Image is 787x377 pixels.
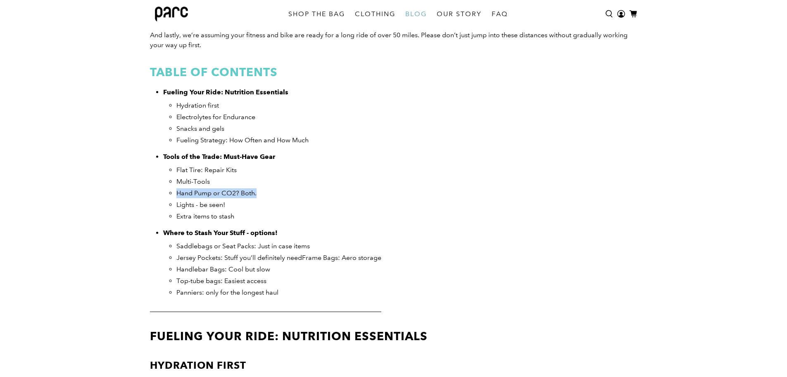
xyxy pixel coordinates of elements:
[176,201,225,209] span: Lights - be seen!
[176,101,219,109] span: Hydration first
[176,265,270,273] span: Handlebar Bags: Cool but slow
[176,189,257,197] span: Hand Pump or CO2? Both.
[432,2,487,26] a: OUR STORY
[155,7,188,22] img: parc bag logo
[176,166,237,174] span: Flat Tire: Repair Kits
[176,136,309,144] span: Fueling Strategy: How Often and How Much
[150,329,428,343] b: Fueling Your Ride: Nutrition Essentials
[176,212,234,220] span: Extra items to stash
[150,359,246,371] b: Hydration first
[163,153,275,161] b: Tools of the Trade: Must-Have Gear
[350,2,400,26] a: CLOTHING
[487,2,513,26] a: FAQ
[400,2,432,26] a: BLOG
[163,229,278,237] b: Where to Stash Your Stuff - options!
[150,65,278,79] b: Table of Contents
[163,88,288,96] b: Fueling Your Ride: Nutrition Essentials
[176,288,278,296] span: Panniers: only for the longest haul
[176,113,255,121] span: Electrolytes for Endurance
[150,31,628,49] span: And lastly, we’re assuming your fitness and bike are ready for a long ride of over 50 miles. Plea...
[176,125,224,132] span: Snacks and gels
[176,242,310,250] span: Saddlebags or Seat Packs: Just in case items
[176,178,210,185] span: Multi-Tools
[283,2,350,26] a: SHOP THE BAG
[176,254,302,262] span: Jersey Pockets: Stuff you’ll definitely need
[176,277,266,285] span: Top-tube bags: Easiest access
[302,254,381,262] span: Frame Bags: Aero storage
[150,304,637,314] p: ______________________________________________________________________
